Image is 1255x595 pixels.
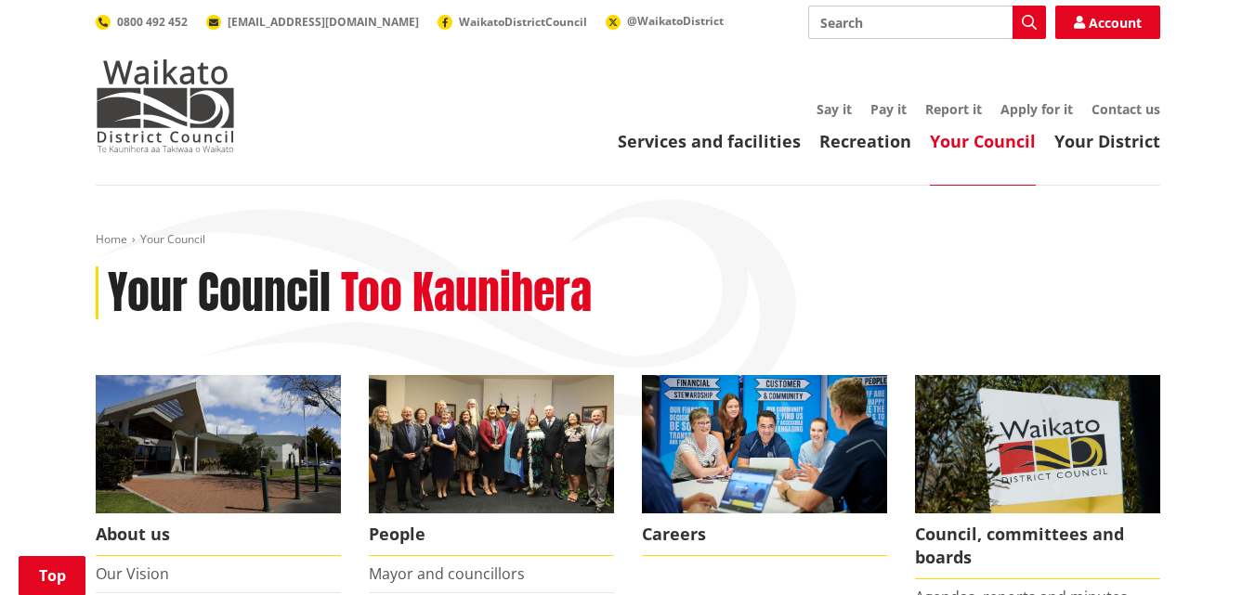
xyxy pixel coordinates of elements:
span: [EMAIL_ADDRESS][DOMAIN_NAME] [228,14,419,30]
span: 0800 492 452 [117,14,188,30]
a: Waikato-District-Council-sign Council, committees and boards [915,375,1160,579]
span: Council, committees and boards [915,513,1160,579]
a: Our Vision [96,563,169,584]
span: WaikatoDistrictCouncil [459,14,587,30]
a: Recreation [819,130,911,152]
a: Apply for it [1000,100,1073,118]
a: 2022 Council People [369,375,614,556]
a: Contact us [1092,100,1160,118]
a: WDC Building 0015 About us [96,375,341,556]
span: About us [96,513,341,556]
a: Top [19,556,85,595]
span: Your Council [140,231,205,247]
nav: breadcrumb [96,232,1160,248]
a: [EMAIL_ADDRESS][DOMAIN_NAME] [206,14,419,30]
a: 0800 492 452 [96,14,188,30]
a: WaikatoDistrictCouncil [438,14,587,30]
a: Home [96,231,127,247]
img: WDC Building 0015 [96,375,341,513]
a: Careers [642,375,887,556]
a: Your District [1054,130,1160,152]
a: Mayor and councillors [369,563,525,584]
a: Say it [817,100,852,118]
h1: Your Council [108,266,331,320]
img: Waikato-District-Council-sign [915,375,1160,513]
span: People [369,513,614,556]
img: Office staff in meeting - Career page [642,375,887,513]
span: @WaikatoDistrict [627,13,724,29]
img: Waikato District Council - Te Kaunihera aa Takiwaa o Waikato [96,59,235,152]
a: @WaikatoDistrict [606,13,724,29]
a: Services and facilities [618,130,801,152]
img: 2022 Council [369,375,614,513]
a: Your Council [930,130,1036,152]
h2: Too Kaunihera [341,266,592,320]
span: Careers [642,513,887,556]
a: Account [1055,6,1160,39]
input: Search input [808,6,1046,39]
a: Pay it [870,100,907,118]
a: Report it [925,100,982,118]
